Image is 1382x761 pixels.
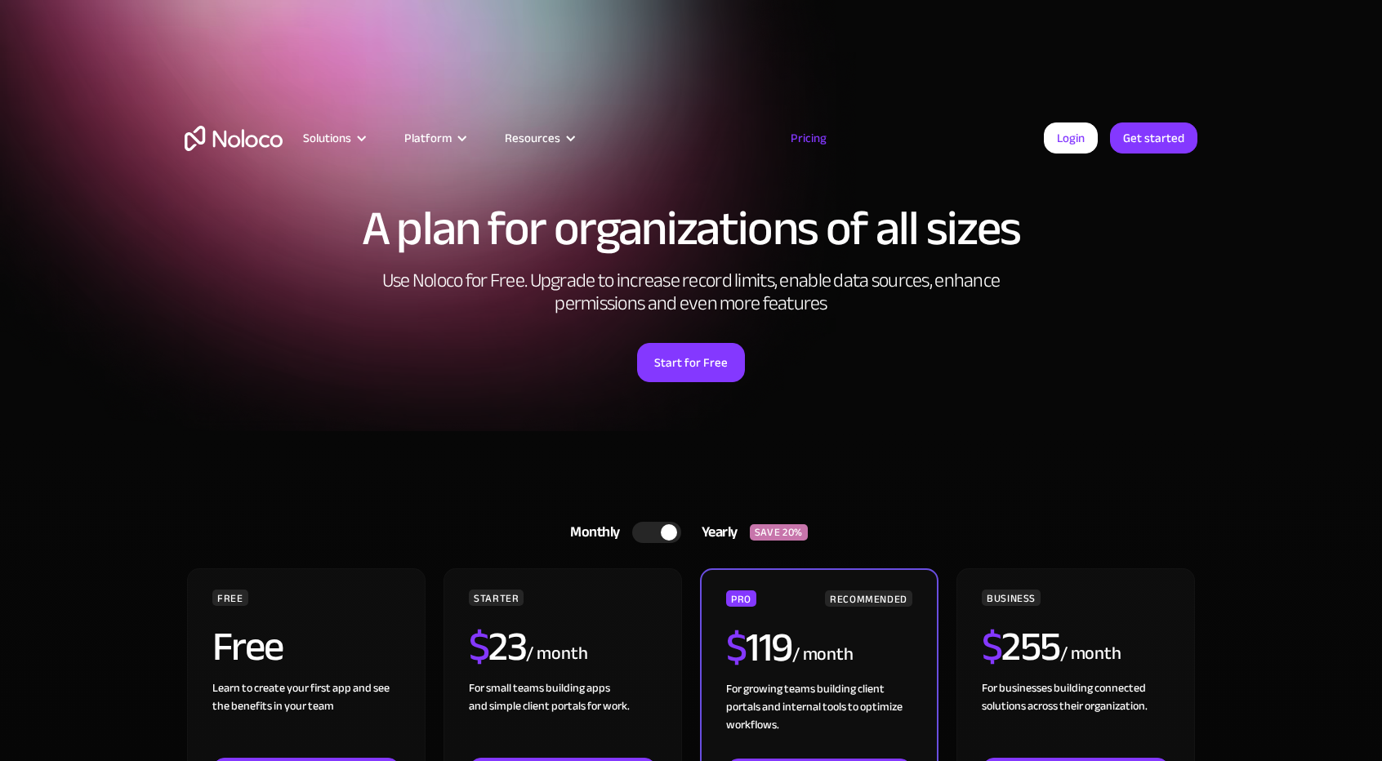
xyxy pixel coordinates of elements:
[469,679,657,758] div: For small teams building apps and simple client portals for work. ‍
[469,608,489,685] span: $
[726,590,756,607] div: PRO
[750,524,808,541] div: SAVE 20%
[982,626,1060,667] h2: 255
[1044,122,1098,154] a: Login
[185,204,1197,253] h1: A plan for organizations of all sizes
[982,608,1002,685] span: $
[185,126,283,151] a: home
[550,520,632,545] div: Monthly
[364,269,1018,315] h2: Use Noloco for Free. Upgrade to increase record limits, enable data sources, enhance permissions ...
[1060,641,1121,667] div: / month
[726,627,792,668] h2: 119
[825,590,912,607] div: RECOMMENDED
[681,520,750,545] div: Yearly
[484,127,593,149] div: Resources
[384,127,484,149] div: Platform
[469,590,524,606] div: STARTER
[212,590,248,606] div: FREE
[637,343,745,382] a: Start for Free
[982,679,1170,758] div: For businesses building connected solutions across their organization. ‍
[505,127,560,149] div: Resources
[526,641,587,667] div: / month
[212,626,283,667] h2: Free
[1110,122,1197,154] a: Get started
[283,127,384,149] div: Solutions
[726,609,747,686] span: $
[404,127,452,149] div: Platform
[303,127,351,149] div: Solutions
[792,642,854,668] div: / month
[726,680,912,759] div: For growing teams building client portals and internal tools to optimize workflows.
[469,626,527,667] h2: 23
[982,590,1041,606] div: BUSINESS
[212,679,400,758] div: Learn to create your first app and see the benefits in your team ‍
[770,127,847,149] a: Pricing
